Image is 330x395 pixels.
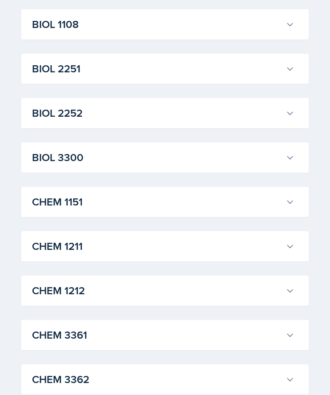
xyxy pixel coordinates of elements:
[32,16,282,32] h3: BIOL 1108
[30,281,296,300] button: CHEM 1212
[32,150,282,166] h3: BIOL 3300
[30,59,296,79] button: BIOL 2251
[30,325,296,345] button: CHEM 3361
[32,194,282,210] h3: CHEM 1151
[32,105,282,121] h3: BIOL 2252
[32,327,282,343] h3: CHEM 3361
[32,61,282,77] h3: BIOL 2251
[30,148,296,167] button: BIOL 3300
[30,370,296,389] button: CHEM 3362
[30,103,296,123] button: BIOL 2252
[32,371,282,387] h3: CHEM 3362
[30,192,296,212] button: CHEM 1151
[30,237,296,256] button: CHEM 1211
[30,15,296,34] button: BIOL 1108
[32,238,282,254] h3: CHEM 1211
[32,283,282,299] h3: CHEM 1212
